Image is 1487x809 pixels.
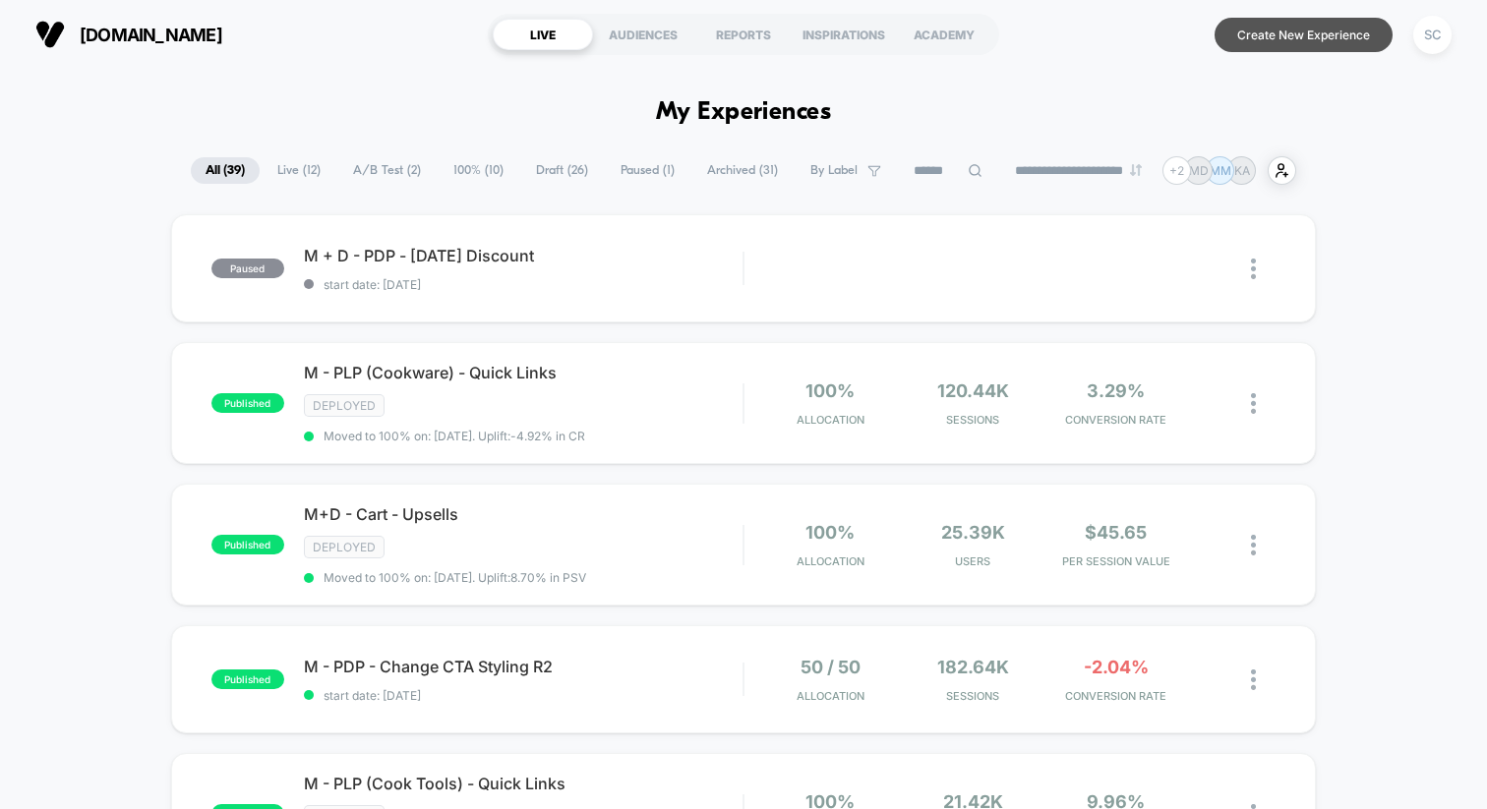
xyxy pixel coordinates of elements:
[805,522,855,543] span: 100%
[1130,164,1142,176] img: end
[304,246,743,265] span: M + D - PDP - [DATE] Discount
[304,688,743,703] span: start date: [DATE]
[692,157,793,184] span: Archived ( 31 )
[797,554,864,568] span: Allocation
[1049,413,1182,427] span: CONVERSION RATE
[1251,259,1256,279] img: close
[211,259,284,278] span: paused
[211,535,284,554] span: published
[805,380,855,401] span: 100%
[1049,689,1182,703] span: CONVERSION RATE
[439,157,518,184] span: 100% ( 10 )
[1407,15,1457,55] button: SC
[324,570,586,585] span: Moved to 100% on: [DATE] . Uplift: 8.70% in PSV
[941,522,1005,543] span: 25.39k
[1189,163,1209,178] p: MD
[797,413,864,427] span: Allocation
[304,536,385,558] span: Deployed
[80,25,222,45] span: [DOMAIN_NAME]
[191,157,260,184] span: All ( 39 )
[338,157,436,184] span: A/B Test ( 2 )
[263,157,335,184] span: Live ( 12 )
[304,657,743,676] span: M - PDP - Change CTA Styling R2
[304,504,743,524] span: M+D - Cart - Upsells
[794,19,894,50] div: INSPIRATIONS
[797,689,864,703] span: Allocation
[304,277,743,292] span: start date: [DATE]
[1085,522,1147,543] span: $45.65
[521,157,603,184] span: Draft ( 26 )
[1251,669,1256,690] img: close
[211,669,284,689] span: published
[211,393,284,413] span: published
[1251,393,1256,414] img: close
[324,429,585,443] span: Moved to 100% on: [DATE] . Uplift: -4.92% in CR
[1413,16,1452,54] div: SC
[304,394,385,417] span: Deployed
[35,20,65,49] img: Visually logo
[1215,18,1393,52] button: Create New Experience
[304,363,743,382] span: M - PLP (Cookware) - Quick Links
[907,413,1040,427] span: Sessions
[1087,380,1145,401] span: 3.29%
[30,19,228,50] button: [DOMAIN_NAME]
[907,689,1040,703] span: Sessions
[593,19,693,50] div: AUDIENCES
[810,163,858,178] span: By Label
[937,380,1009,401] span: 120.44k
[937,657,1009,677] span: 182.64k
[1084,657,1149,677] span: -2.04%
[1210,163,1231,178] p: MM
[907,554,1040,568] span: Users
[693,19,794,50] div: REPORTS
[801,657,861,677] span: 50 / 50
[1049,554,1182,568] span: PER SESSION VALUE
[304,774,743,793] span: M - PLP (Cook Tools) - Quick Links
[1234,163,1250,178] p: KA
[1162,156,1191,185] div: + 2
[894,19,994,50] div: ACADEMY
[656,98,832,127] h1: My Experiences
[493,19,593,50] div: LIVE
[1251,535,1256,555] img: close
[606,157,689,184] span: Paused ( 1 )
